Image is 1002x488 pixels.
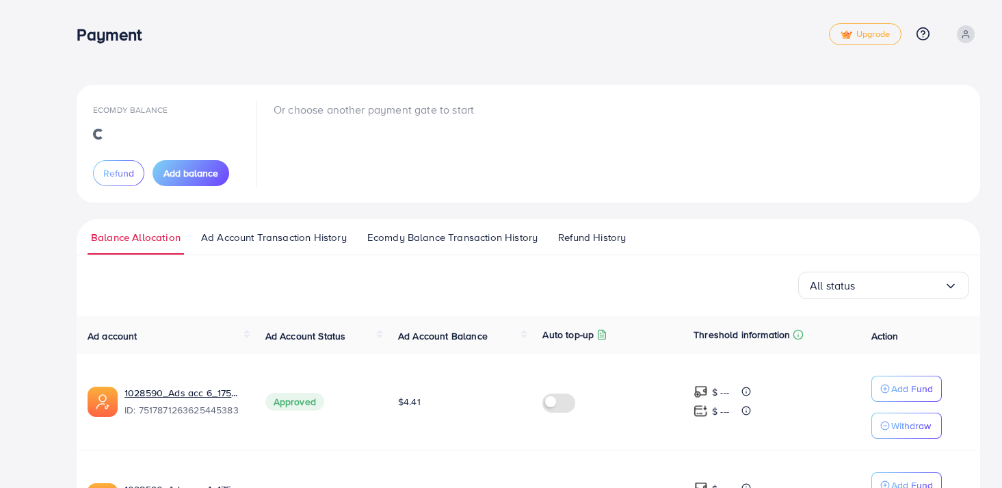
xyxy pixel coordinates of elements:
[856,275,944,296] input: Search for option
[103,166,134,180] span: Refund
[871,329,899,343] span: Action
[558,230,626,245] span: Refund History
[124,403,243,417] span: ID: 7517871263625445383
[841,30,852,40] img: tick
[712,384,729,400] p: $ ---
[93,104,168,116] span: Ecomdy Balance
[891,381,933,397] p: Add Fund
[88,329,137,343] span: Ad account
[891,418,931,434] p: Withdraw
[201,230,347,245] span: Ad Account Transaction History
[265,329,346,343] span: Ad Account Status
[265,393,324,411] span: Approved
[274,101,474,118] p: Or choose another payment gate to start
[124,386,243,418] div: <span class='underline'>1028590_Ads acc 6_1750390915755</span></br>7517871263625445383
[163,166,218,180] span: Add balance
[810,275,856,296] span: All status
[871,376,942,402] button: Add Fund
[124,386,243,400] a: 1028590_Ads acc 6_1750390915755
[542,326,594,343] p: Auto top-up
[398,329,488,343] span: Ad Account Balance
[398,395,421,409] span: $4.41
[91,230,181,245] span: Balance Allocation
[694,404,708,418] img: top-up amount
[694,385,708,399] img: top-up amount
[367,230,538,245] span: Ecomdy Balance Transaction History
[153,160,229,186] button: Add balance
[88,387,118,417] img: ic-ads-acc.e4c84228.svg
[841,29,890,40] span: Upgrade
[829,23,901,45] a: tickUpgrade
[93,160,144,186] button: Refund
[694,326,790,343] p: Threshold information
[712,403,729,420] p: $ ---
[77,25,153,44] h3: Payment
[871,413,942,439] button: Withdraw
[798,272,969,299] div: Search for option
